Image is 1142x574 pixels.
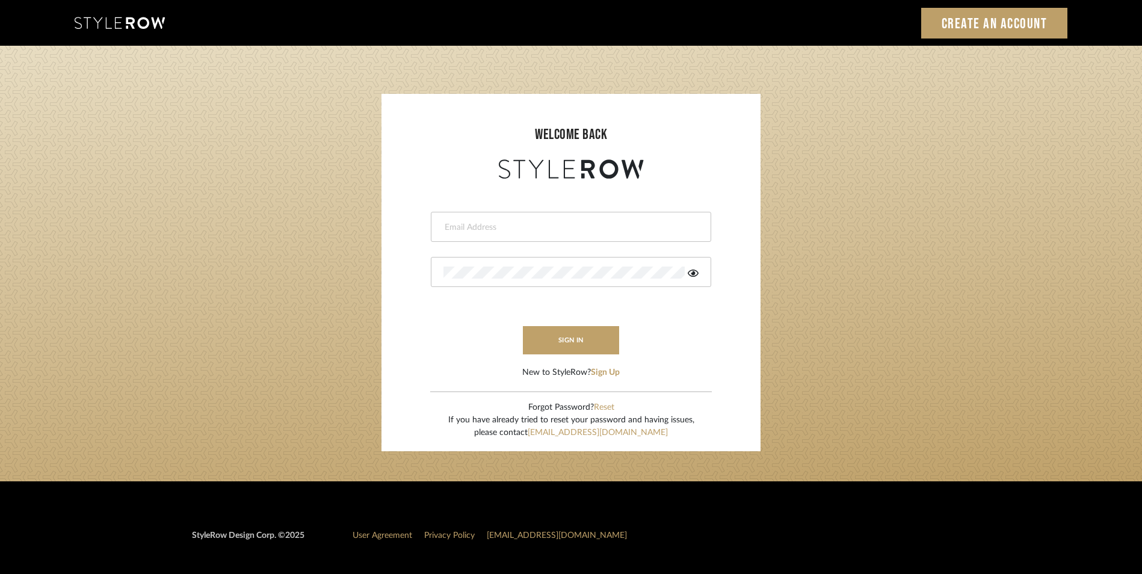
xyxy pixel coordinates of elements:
[448,414,694,439] div: If you have already tried to reset your password and having issues, please contact
[443,221,696,233] input: Email Address
[528,428,668,437] a: [EMAIL_ADDRESS][DOMAIN_NAME]
[448,401,694,414] div: Forgot Password?
[424,531,475,540] a: Privacy Policy
[523,326,619,354] button: sign in
[591,366,620,379] button: Sign Up
[522,366,620,379] div: New to StyleRow?
[192,529,304,552] div: StyleRow Design Corp. ©2025
[353,531,412,540] a: User Agreement
[594,401,614,414] button: Reset
[487,531,627,540] a: [EMAIL_ADDRESS][DOMAIN_NAME]
[394,124,748,146] div: welcome back
[921,8,1068,39] a: Create an Account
